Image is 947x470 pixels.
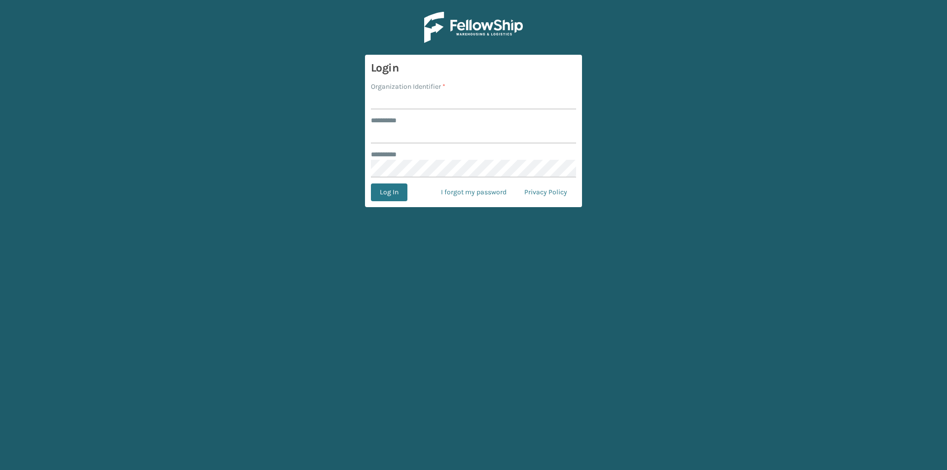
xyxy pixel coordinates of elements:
button: Log In [371,183,407,201]
h3: Login [371,61,576,75]
img: Logo [424,12,523,43]
label: Organization Identifier [371,81,445,92]
a: Privacy Policy [515,183,576,201]
a: I forgot my password [432,183,515,201]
